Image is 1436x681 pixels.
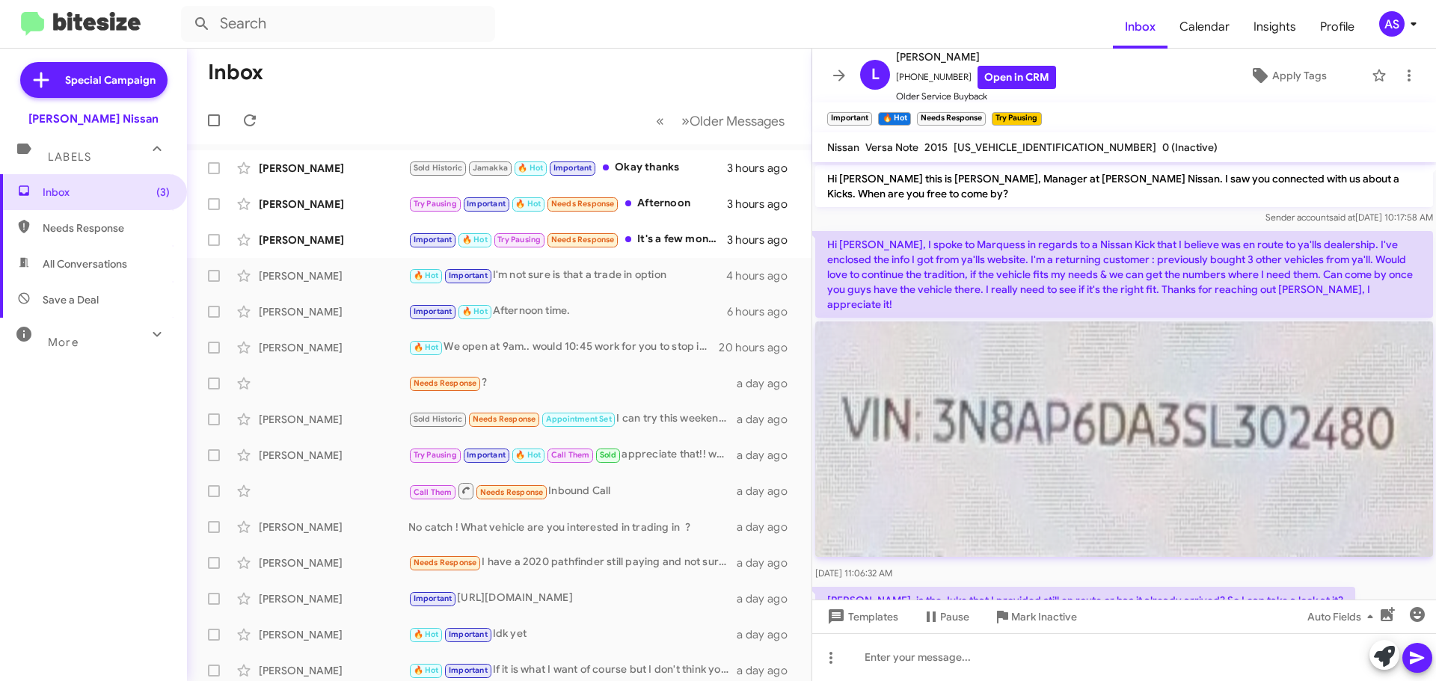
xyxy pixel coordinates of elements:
[408,554,737,571] div: I have a 2020 pathfinder still paying and not sure about the equaty
[1307,603,1379,630] span: Auto Fields
[408,339,719,356] div: We open at 9am.. would 10:45 work for you to stop in ?
[414,414,463,424] span: Sold Historic
[414,629,439,639] span: 🔥 Hot
[43,256,127,271] span: All Conversations
[551,199,615,209] span: Needs Response
[259,591,408,606] div: [PERSON_NAME]
[259,412,408,427] div: [PERSON_NAME]
[497,235,541,244] span: Try Pausing
[896,66,1056,89] span: [PHONE_NUMBER]
[815,567,892,579] span: [DATE] 11:06:32 AM
[910,603,981,630] button: Pause
[414,558,477,567] span: Needs Response
[43,185,170,200] span: Inbox
[408,662,737,679] div: If it is what I want of course but I don't think you have anything but here is a list 4 x 4, low ...
[1308,5,1366,49] span: Profile
[896,48,1056,66] span: [PERSON_NAME]
[414,271,439,280] span: 🔥 Hot
[462,306,488,316] span: 🔥 Hot
[924,141,948,154] span: 2015
[726,268,800,283] div: 4 hours ago
[414,235,452,244] span: Important
[690,113,785,129] span: Older Messages
[727,197,800,212] div: 3 hours ago
[414,342,439,352] span: 🔥 Hot
[1211,62,1364,89] button: Apply Tags
[408,375,737,392] div: ?
[259,663,408,678] div: [PERSON_NAME]
[259,304,408,319] div: [PERSON_NAME]
[408,626,737,643] div: Idk yet
[414,594,452,603] span: Important
[737,627,800,642] div: a day ago
[208,61,263,84] h1: Inbox
[647,105,673,136] button: Previous
[467,450,506,460] span: Important
[473,163,508,173] span: Jamakka
[553,163,592,173] span: Important
[414,665,439,675] span: 🔥 Hot
[737,412,800,427] div: a day ago
[473,414,536,424] span: Needs Response
[551,235,615,244] span: Needs Response
[259,161,408,176] div: [PERSON_NAME]
[259,627,408,642] div: [PERSON_NAME]
[827,141,859,154] span: Nissan
[940,603,969,630] span: Pause
[28,111,159,126] div: [PERSON_NAME] Nissan
[737,448,800,463] div: a day ago
[672,105,794,136] button: Next
[515,450,541,460] span: 🔥 Hot
[414,378,477,388] span: Needs Response
[656,111,664,130] span: «
[48,336,79,349] span: More
[259,268,408,283] div: [PERSON_NAME]
[981,603,1089,630] button: Mark Inactive
[896,89,1056,104] span: Older Service Buyback
[1242,5,1308,49] a: Insights
[815,587,1355,614] p: [PERSON_NAME], is the Juke that I provided still en route or has it already arrived? So I can tak...
[408,481,737,500] div: Inbound Call
[414,306,452,316] span: Important
[408,159,727,176] div: Okay thanks
[737,484,800,499] div: a day ago
[467,199,506,209] span: Important
[20,62,168,98] a: Special Campaign
[1167,5,1242,49] span: Calendar
[480,487,544,497] span: Needs Response
[1329,212,1355,223] span: said at
[408,267,726,284] div: I'm not sure is that a trade in option
[737,591,800,606] div: a day ago
[719,340,800,355] div: 20 hours ago
[408,410,737,428] div: I can try this weekend, with [PERSON_NAME]. I don't have a time though
[259,520,408,534] div: [PERSON_NAME]
[259,448,408,463] div: [PERSON_NAME]
[181,6,495,42] input: Search
[1379,11,1405,37] div: AS
[518,163,543,173] span: 🔥 Hot
[1162,141,1218,154] span: 0 (Inactive)
[648,105,794,136] nav: Page navigation example
[737,376,800,391] div: a day ago
[824,603,898,630] span: Templates
[1295,603,1391,630] button: Auto Fields
[815,165,1433,207] p: Hi [PERSON_NAME] this is [PERSON_NAME], Manager at [PERSON_NAME] Nissan. I saw you connected with...
[737,555,800,570] div: a day ago
[449,271,488,280] span: Important
[408,303,727,320] div: Afternoon time.
[737,520,800,534] div: a day ago
[65,73,156,87] span: Special Campaign
[546,414,612,424] span: Appointment Set
[1366,11,1420,37] button: AS
[1272,62,1327,89] span: Apply Tags
[259,197,408,212] div: [PERSON_NAME]
[449,665,488,675] span: Important
[954,141,1156,154] span: [US_VEHICLE_IDENTIFICATION_NUMBER]
[1265,212,1433,223] span: Sender account [DATE] 10:17:58 AM
[156,185,170,200] span: (3)
[462,235,488,244] span: 🔥 Hot
[1113,5,1167,49] a: Inbox
[812,603,910,630] button: Templates
[871,63,880,87] span: L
